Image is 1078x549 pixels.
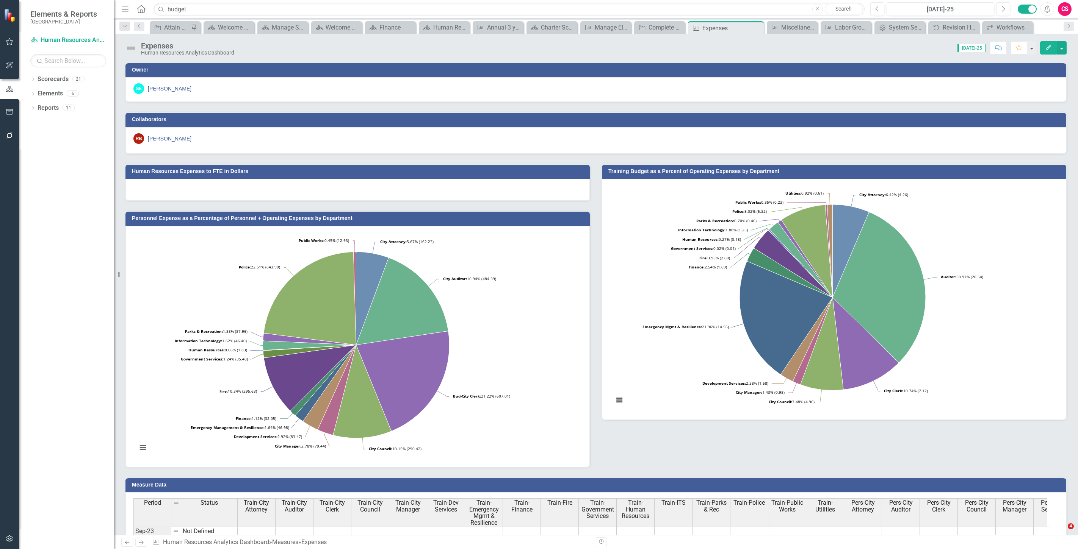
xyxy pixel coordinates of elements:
text: 3.93% (2.60) [699,255,730,260]
span: Pers-Dev Services [1035,499,1070,513]
span: 4 [1068,523,1074,529]
div: Annual 3 year balanced budget adopted [487,23,522,32]
span: Train-Human Resources [618,499,653,519]
div: Welcome Page [326,23,360,32]
img: 8DAGhfEEPCf229AAAAAElFTkSuQmCC [173,528,179,534]
tspan: Human Resources: [188,347,225,352]
span: Train-ITS [661,499,686,506]
path: City Attorney, 4.26. [832,204,869,297]
div: [PERSON_NAME] [148,135,191,142]
tspan: Information Technology: [175,338,222,343]
text: 16.94% (484.39) [443,276,496,281]
text: 1.24% (35.48) [181,356,248,362]
tspan: City Council: [369,446,392,451]
path: Parks & Recreation, 0.46. [779,220,833,298]
tspan: Human Resources: [682,237,719,242]
span: Train-City Clerk [315,499,349,513]
h3: Human Resources Expenses to FTE in Dollars [132,168,586,174]
path: Emergency Management & Resilience, 46.98. [296,345,356,421]
path: Public Works, 12.93. [354,252,356,345]
div: Workflows [997,23,1031,32]
text: 10.15% (290.42) [369,446,421,451]
text: 21.22% (607.01) [453,393,510,399]
span: Status [201,499,218,506]
a: Reports [38,104,59,112]
h3: Training Budget as a Percent of Operating Expenses by Department [608,168,1062,174]
path: City Council, 4.96. [801,298,843,391]
span: Pers-City Auditor [884,499,918,513]
span: Train-City Manager [391,499,425,513]
text: 1.12% (32.05) [236,416,276,421]
a: Complete design and construction of [GEOGRAPHIC_DATA] Replacement [636,23,683,32]
span: Period [144,499,161,506]
tspan: Public Works: [735,200,761,205]
div: Charter School [541,23,575,32]
path: City Clerk, 7.12. [833,298,898,390]
div: 6 [67,90,79,97]
text: 22.51% (643.90) [239,264,280,270]
path: Parks & Recreation, 37.96. [263,333,356,345]
tspan: City Attorney: [380,239,407,244]
tspan: Finance: [236,416,252,421]
tspan: Development Services: [702,381,746,386]
text: 2.78% (79.44) [275,443,326,449]
text: 2.92% (83.47) [234,434,302,439]
svg: Interactive chart [133,232,579,459]
text: 1.33% (37.96) [185,329,248,334]
a: Search [825,4,863,14]
path: Auditor, 20.54. [833,212,926,362]
div: 11 [63,104,75,111]
a: Annual 3 year balanced budget adopted [475,23,522,32]
div: Human Resources Analytics Dashboard [433,23,468,32]
text: 30.97% (20.54) [941,274,983,279]
div: [PERSON_NAME] [148,85,191,92]
span: Train-Emergency Mgmt & Resilience [467,499,501,526]
div: Revision History [943,23,977,32]
span: Pers-City Attorney [846,499,880,513]
path: Finance, 32.05. [291,345,356,415]
a: Charter School [528,23,575,32]
tspan: Auditor: [941,274,956,279]
span: Train-City Attorney [239,499,274,513]
tspan: City Manager: [275,443,301,449]
a: Labor Groups [823,23,870,32]
path: Fire, 295.63. [264,345,356,410]
tspan: Emergency Management & Resilience: [191,425,265,430]
text: 10.34% (295.63) [219,388,257,394]
tspan: City Manager: [736,390,762,395]
div: Expenses [702,23,762,33]
span: Train-Utilities [808,499,842,513]
div: Chart. Highcharts interactive chart. [133,232,582,459]
span: Train-City Auditor [277,499,312,513]
path: Police, 643.90. [264,252,356,345]
input: Search Below... [30,54,106,67]
tspan: Information Technology: [678,227,725,232]
text: 6.42% (4.26) [859,192,908,197]
a: Miscellaneous [769,23,816,32]
text: 0.45% (12.93) [299,238,349,243]
div: » » [152,538,590,547]
tspan: Fire: [219,388,228,394]
div: Attain Fire Department Accreditation from the Center of Public Safety Excellence [164,23,189,32]
tspan: City Auditor: [443,276,467,281]
a: Scorecards [38,75,69,84]
path: Finance, 1.69. [747,248,832,297]
text: 1.43% (0.95) [736,390,785,395]
tspan: Government Services: [181,356,223,362]
span: Train-Police [733,499,765,506]
text: 0.06% (1.83) [188,347,247,352]
div: [DATE]-25 [889,5,992,14]
text: 7.48% (4.96) [769,399,815,404]
button: CS [1058,2,1072,16]
text: 0.92% (0.61) [785,190,824,196]
tspan: City Clerk: [884,388,903,393]
path: Bud-City Clerk, 607.01. [356,331,450,430]
h3: Personnel Expense as a Percentage of Personnel + Operating Expenses by Department [132,215,586,221]
div: Labor Groups [835,23,870,32]
a: Welcome Page [313,23,360,32]
path: City Auditor, 484.39. [356,258,448,345]
span: Train-Parks & Rec [694,499,729,513]
path: Development Services, 83.47. [303,345,356,429]
text: 0.35% (0.23) [735,200,783,205]
h3: Measure Data [132,482,1062,488]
